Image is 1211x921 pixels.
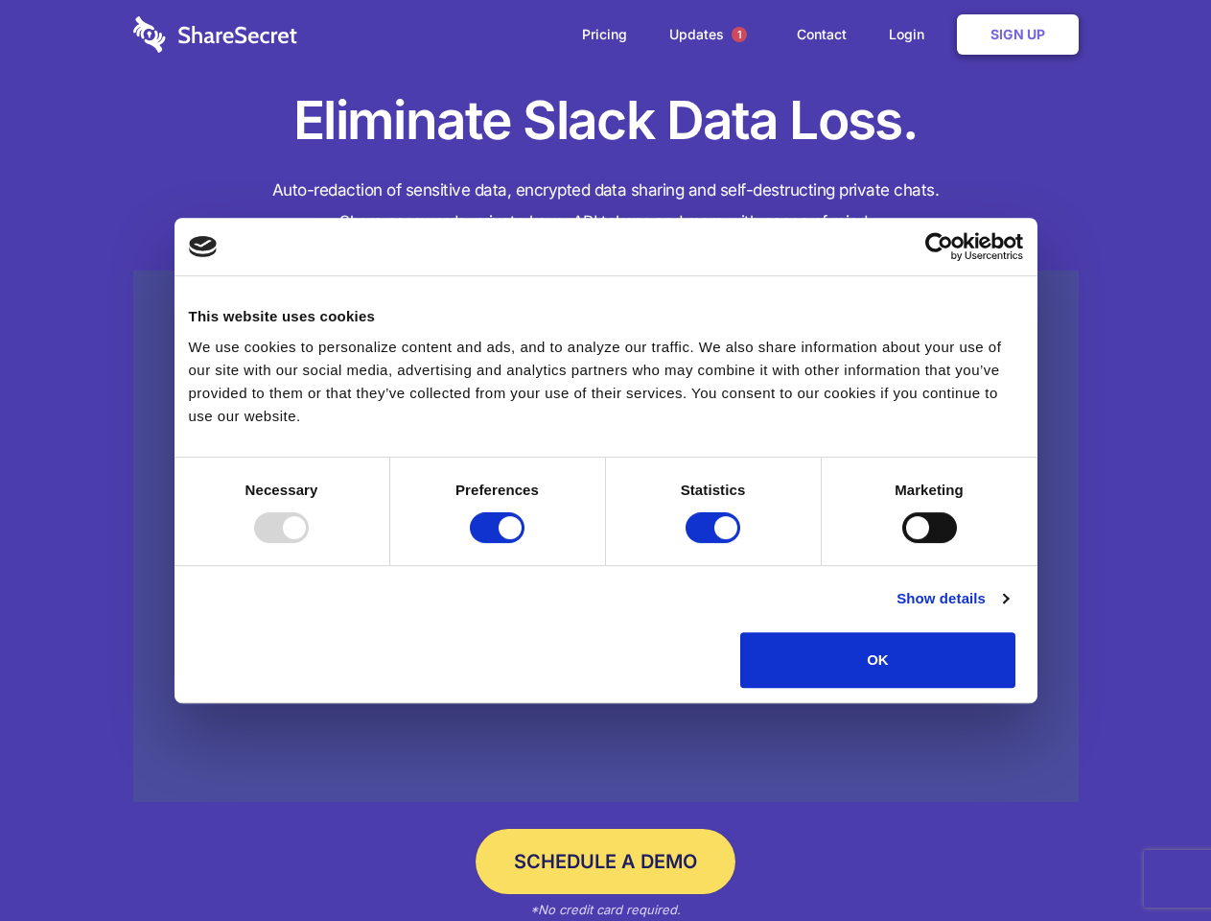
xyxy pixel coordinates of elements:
img: logo [189,236,218,257]
h4: Auto-redaction of sensitive data, encrypted data sharing and self-destructing private chats. Shar... [133,175,1079,238]
strong: Marketing [895,482,964,498]
strong: Necessary [245,482,318,498]
a: Wistia video thumbnail [133,271,1079,803]
strong: Statistics [681,482,746,498]
em: *No credit card required. [530,902,681,917]
button: OK [740,632,1015,688]
div: We use cookies to personalize content and ads, and to analyze our traffic. We also share informat... [189,336,1023,428]
img: logo-wordmark-white-trans-d4663122ce5f474addd5e946df7df03e33cb6a1c49d2221995e7729f52c070b2.svg [133,16,297,53]
span: 1 [732,27,747,42]
a: Pricing [563,5,646,64]
a: Login [870,5,953,64]
a: Sign Up [957,14,1079,55]
a: Schedule a Demo [476,829,735,894]
a: Usercentrics Cookiebot - opens in a new window [855,232,1023,261]
a: Contact [778,5,866,64]
a: Show details [897,587,1008,610]
strong: Preferences [455,482,539,498]
h1: Eliminate Slack Data Loss. [133,86,1079,155]
div: This website uses cookies [189,305,1023,328]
